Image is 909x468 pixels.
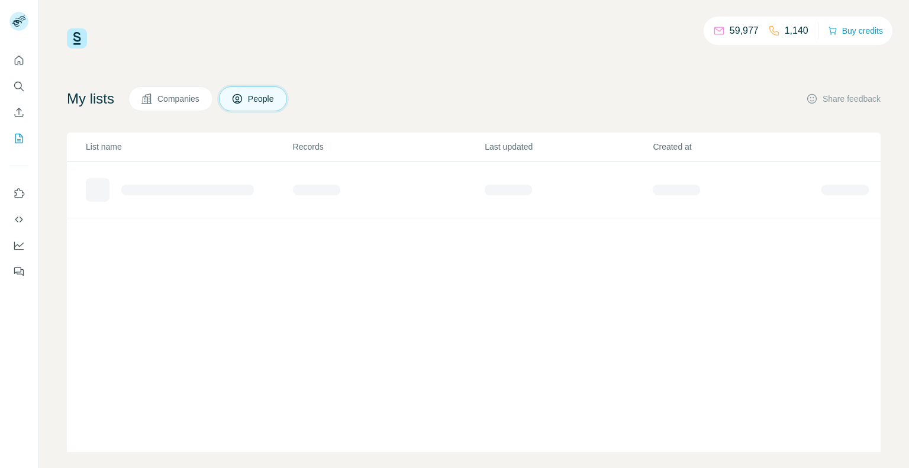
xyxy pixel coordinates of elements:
[653,141,820,153] p: Created at
[157,93,201,105] span: Companies
[293,141,484,153] p: Records
[9,209,28,230] button: Use Surfe API
[785,24,808,38] p: 1,140
[9,183,28,204] button: Use Surfe on LinkedIn
[86,141,292,153] p: List name
[9,50,28,71] button: Quick start
[485,141,652,153] p: Last updated
[248,93,275,105] span: People
[67,89,114,108] h4: My lists
[9,261,28,282] button: Feedback
[9,76,28,97] button: Search
[9,102,28,123] button: Enrich CSV
[730,24,759,38] p: 59,977
[9,128,28,149] button: My lists
[828,22,883,39] button: Buy credits
[806,93,881,105] button: Share feedback
[67,28,87,49] img: Surfe Logo
[9,235,28,256] button: Dashboard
